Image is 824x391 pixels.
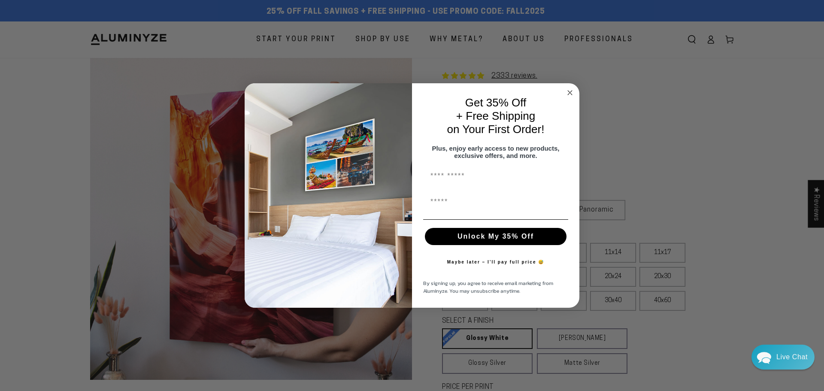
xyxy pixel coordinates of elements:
[432,145,560,159] span: Plus, enjoy early access to new products, exclusive offers, and more.
[751,345,815,370] div: Chat widget toggle
[443,254,549,271] button: Maybe later – I’ll pay full price 😅
[423,219,568,220] img: underline
[447,123,545,136] span: on Your First Order!
[776,345,808,370] div: Contact Us Directly
[245,83,412,308] img: 728e4f65-7e6c-44e2-b7d1-0292a396982f.jpeg
[565,88,575,98] button: Close dialog
[423,279,553,295] span: By signing up, you agree to receive email marketing from Aluminyze. You may unsubscribe anytime.
[425,228,566,245] button: Unlock My 35% Off
[456,109,535,122] span: + Free Shipping
[465,96,527,109] span: Get 35% Off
